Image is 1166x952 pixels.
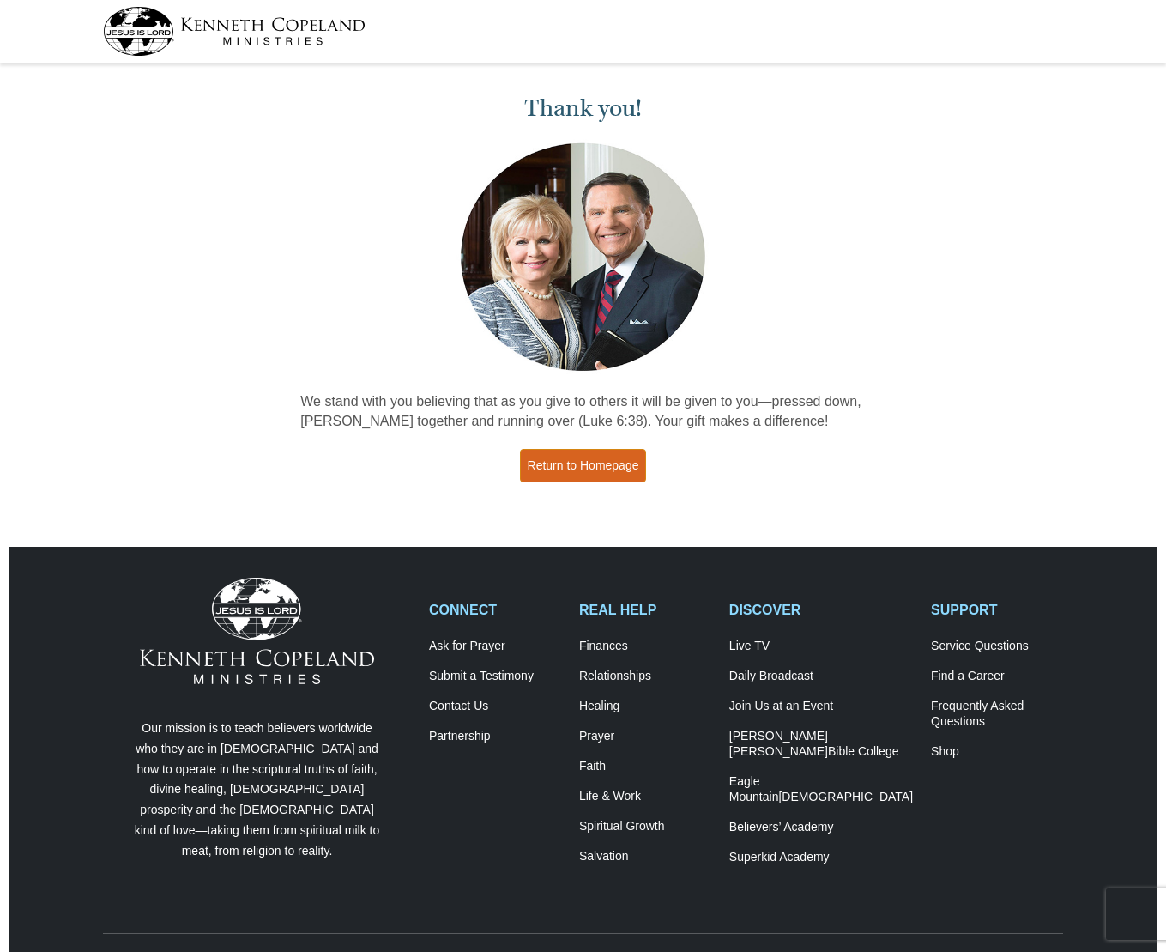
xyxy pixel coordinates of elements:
[300,392,866,432] p: We stand with you believing that as you give to others it will be given to you—pressed down, [PER...
[520,449,647,482] a: Return to Homepage
[729,774,913,805] a: Eagle Mountain[DEMOGRAPHIC_DATA]
[579,639,711,654] a: Finances
[778,790,913,803] span: [DEMOGRAPHIC_DATA]
[729,820,913,835] a: Believers’ Academy
[300,94,866,123] h1: Thank you!
[140,578,374,684] img: Kenneth Copeland Ministries
[729,669,913,684] a: Daily Broadcast
[729,850,913,865] a: Superkid Academy
[579,602,711,618] h2: REAL HELP
[456,139,710,375] img: Kenneth and Gloria
[429,669,561,684] a: Submit a Testimony
[429,639,561,654] a: Ask for Prayer
[579,729,711,744] a: Prayer
[579,789,711,804] a: Life & Work
[931,602,1063,618] h2: SUPPORT
[130,719,384,862] p: Our mission is to teach believers worldwide who they are in [DEMOGRAPHIC_DATA] and how to operate...
[931,744,1063,760] a: Shop
[931,669,1063,684] a: Find a Career
[579,759,711,774] a: Faith
[429,602,561,618] h2: CONNECT
[579,849,711,864] a: Salvation
[729,729,913,760] a: [PERSON_NAME] [PERSON_NAME]Bible College
[729,639,913,654] a: Live TV
[579,819,711,834] a: Spiritual Growth
[429,729,561,744] a: Partnership
[103,7,366,56] img: kcm-header-logo.svg
[579,699,711,714] a: Healing
[729,699,913,714] a: Join Us at an Event
[828,744,899,758] span: Bible College
[931,639,1063,654] a: Service Questions
[429,699,561,714] a: Contact Us
[579,669,711,684] a: Relationships
[729,602,913,618] h2: DISCOVER
[931,699,1063,730] a: Frequently AskedQuestions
